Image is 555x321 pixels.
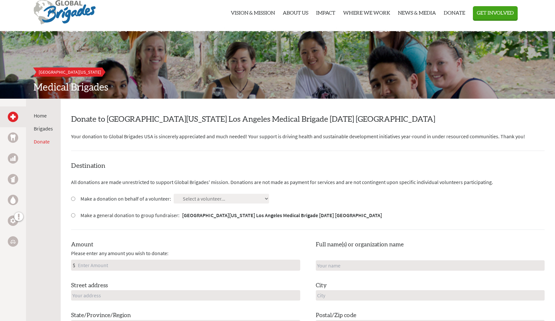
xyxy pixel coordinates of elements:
[80,195,171,203] label: Make a donation on behalf of a volunteer:
[34,112,53,119] li: Home
[316,260,545,271] input: Your name
[39,69,101,75] span: [GEOGRAPHIC_DATA][US_STATE]
[316,311,356,320] label: Postal/Zip code
[10,240,16,243] img: Legal Empowerment
[10,196,16,204] img: Water
[34,138,53,145] li: Donate
[10,218,16,223] img: Engineering
[33,82,522,93] h2: Medical Brigades
[8,174,18,184] a: Public Health
[316,240,404,249] label: Full name(s) or organization name
[71,178,545,186] p: All donations are made unrestricted to support Global Brigades' mission. Donations are not made a...
[182,212,382,218] strong: [GEOGRAPHIC_DATA][US_STATE] Los Angeles Medical Brigade [DATE] [GEOGRAPHIC_DATA]
[10,114,16,119] img: Medical
[71,260,77,270] div: $
[8,153,18,164] a: Business
[8,216,18,226] a: Engineering
[8,195,18,205] a: Water
[80,211,382,219] label: Make a general donation to group fundraiser:
[10,134,16,141] img: Dental
[71,114,545,125] h2: Donate to [GEOGRAPHIC_DATA][US_STATE] Los Angeles Medical Brigade [DATE] [GEOGRAPHIC_DATA]
[477,10,514,16] span: Get Involved
[71,161,545,170] h4: Destination
[34,112,47,119] a: Home
[71,132,545,140] p: Your donation to Global Brigades USA is sincerely appreciated and much needed! Your support is dr...
[34,125,53,132] a: Brigades
[8,112,18,122] a: Medical
[316,290,545,301] input: City
[8,236,18,247] a: Legal Empowerment
[8,132,18,143] a: Dental
[71,290,300,301] input: Your address
[34,138,50,145] a: Donate
[71,240,93,249] label: Amount
[71,249,168,257] span: Please enter any amount you wish to donate:
[316,281,327,290] label: City
[77,260,300,270] input: Enter Amount
[71,311,131,320] label: State/Province/Region
[33,68,106,77] a: [GEOGRAPHIC_DATA][US_STATE]
[10,156,16,161] img: Business
[71,281,108,290] label: Street address
[473,6,518,19] button: Get Involved
[10,176,16,182] img: Public Health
